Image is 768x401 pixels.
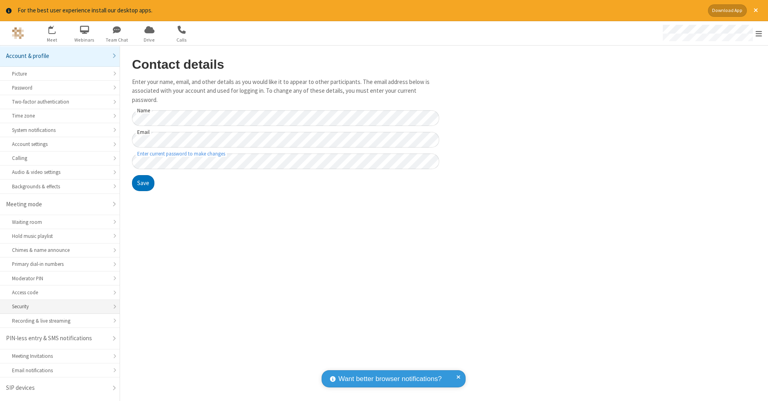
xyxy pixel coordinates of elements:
button: Logo [3,21,33,45]
div: Password [12,84,108,92]
div: Meeting Invitations [12,352,108,360]
div: Recording & live streaming [12,317,108,325]
div: Meeting mode [6,200,108,209]
span: Want better browser notifications? [338,374,442,384]
button: Save [132,175,154,191]
button: Close alert [750,4,762,17]
div: Chimes & name announce [12,246,108,254]
div: Account & profile [6,52,108,61]
p: Enter your name, email, and other details as you would like it to appear to other participants. T... [132,78,439,105]
span: Drive [134,36,164,44]
div: Moderator PIN [12,275,108,282]
span: Webinars [70,36,100,44]
button: Download App [708,4,747,17]
div: Access code [12,289,108,296]
div: Open menu [655,21,768,45]
span: Team Chat [102,36,132,44]
span: Calls [167,36,197,44]
input: Email [132,132,439,148]
input: Name [132,110,439,126]
div: Time zone [12,112,108,120]
div: Hold music playlist [12,232,108,240]
div: Waiting room [12,218,108,226]
img: QA Selenium DO NOT DELETE OR CHANGE [12,27,24,39]
div: System notifications [12,126,108,134]
div: For the best user experience install our desktop apps. [18,6,702,15]
div: Calling [12,154,108,162]
div: Backgrounds & effects [12,183,108,190]
span: Meet [37,36,67,44]
div: SIP devices [6,383,108,393]
div: Two-factor authentication [12,98,108,106]
h2: Contact details [132,58,439,72]
div: Account settings [12,140,108,148]
div: Security [12,303,108,310]
div: PIN-less entry & SMS notifications [6,334,108,343]
div: Email notifications [12,367,108,374]
input: Enter current password to make changes [132,154,439,169]
iframe: Chat [748,380,762,395]
div: Picture [12,70,108,78]
div: Primary dial-in numbers [12,260,108,268]
div: Audio & video settings [12,168,108,176]
div: 13 [53,26,60,32]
